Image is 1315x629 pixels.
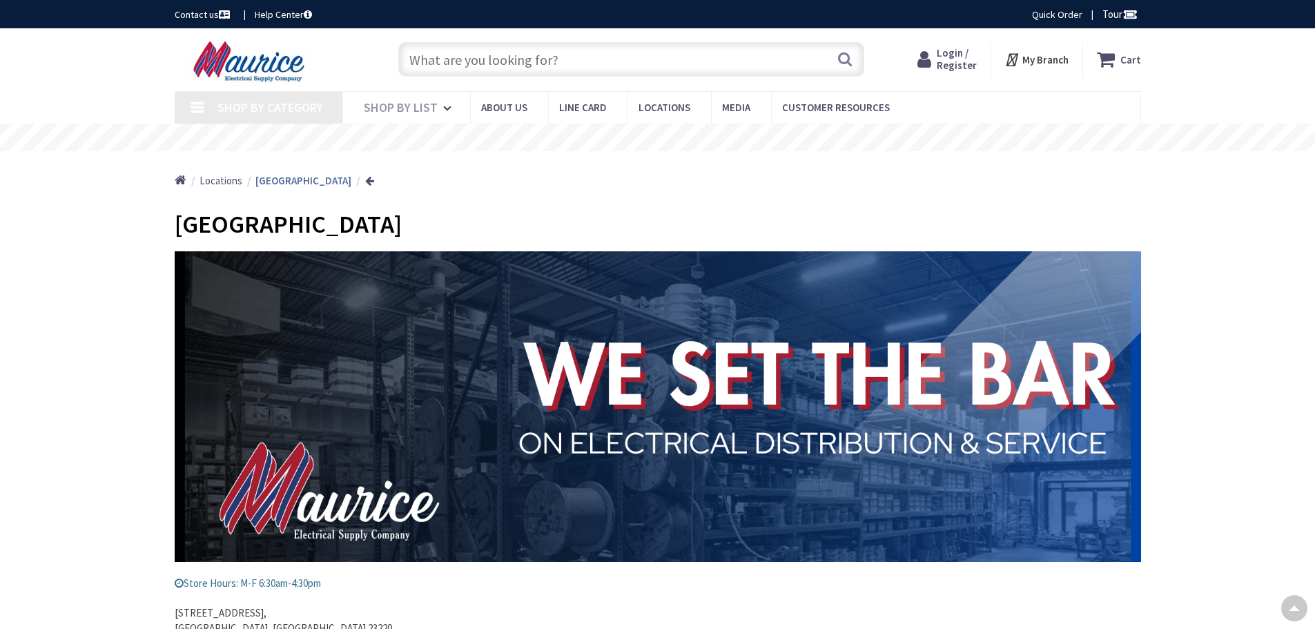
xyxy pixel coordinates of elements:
rs-layer: Free Same Day Pickup at 15 Locations [532,130,785,146]
strong: Cart [1120,47,1141,72]
span: Tour [1102,8,1138,21]
span: Locations [639,101,690,114]
a: Help Center [255,8,312,21]
img: Maurice Electrical Supply Company [175,40,327,83]
a: Login / Register [917,47,977,72]
span: Login / Register [937,46,977,72]
a: Contact us [175,8,233,21]
span: Customer Resources [782,101,890,114]
span: Locations [199,174,242,187]
img: 1_1.png [175,251,1141,567]
span: Line Card [559,101,607,114]
a: Locations [199,173,242,188]
span: Media [722,101,750,114]
a: Cart [1097,47,1141,72]
a: Quick Order [1032,8,1082,21]
span: Store Hours: M-F 6:30am-4:30pm [175,577,321,590]
strong: [GEOGRAPHIC_DATA] [255,174,351,187]
div: My Branch [1004,47,1069,72]
input: What are you looking for? [398,42,864,77]
span: [GEOGRAPHIC_DATA] [175,209,402,240]
strong: My Branch [1022,53,1069,66]
span: About us [481,101,527,114]
span: Shop By List [364,99,438,115]
span: Shop By Category [217,99,323,115]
